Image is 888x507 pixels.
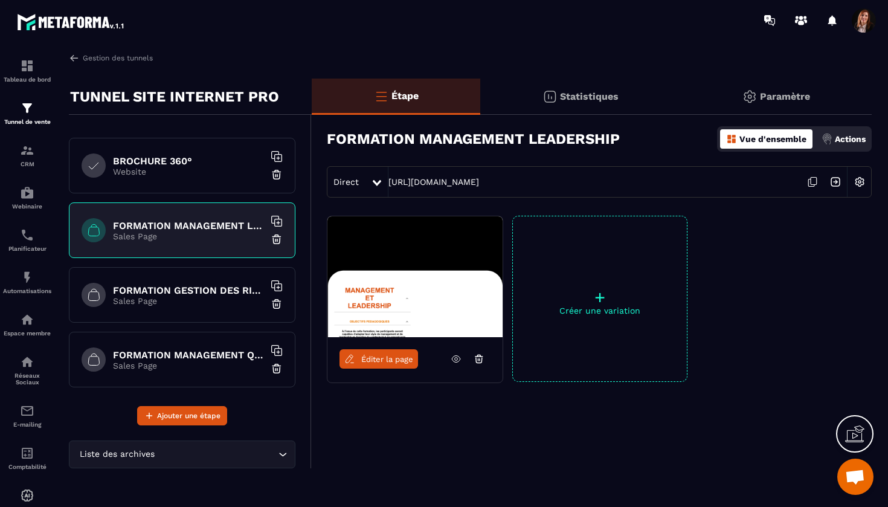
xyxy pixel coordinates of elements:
[3,463,51,470] p: Comptabilité
[361,355,413,364] span: Éditer la page
[113,349,264,361] h6: FORMATION MANAGEMENT QUALITE ET RISQUES EN ESSMS
[513,306,687,315] p: Créer une variation
[3,372,51,386] p: Réseaux Sociaux
[3,76,51,83] p: Tableau de bord
[848,170,871,193] img: setting-w.858f3a88.svg
[739,134,806,144] p: Vue d'ensemble
[3,134,51,176] a: formationformationCRM
[333,177,359,187] span: Direct
[3,50,51,92] a: formationformationTableau de bord
[20,228,34,242] img: scheduler
[20,404,34,418] img: email
[374,89,388,103] img: bars-o.4a397970.svg
[513,289,687,306] p: +
[3,288,51,294] p: Automatisations
[3,330,51,337] p: Espace membre
[391,90,419,102] p: Étape
[137,406,227,425] button: Ajouter une étape
[3,346,51,395] a: social-networksocial-networkRéseaux Sociaux
[3,118,51,125] p: Tunnel de vente
[77,448,157,461] span: Liste des archives
[742,89,757,104] img: setting-gr.5f69749f.svg
[837,459,874,495] a: Ouvrir le chat
[20,488,34,503] img: automations
[271,233,283,245] img: trash
[835,134,866,144] p: Actions
[69,441,295,468] div: Search for option
[3,421,51,428] p: E-mailing
[3,161,51,167] p: CRM
[760,91,810,102] p: Paramètre
[3,437,51,479] a: accountantaccountantComptabilité
[271,363,283,375] img: trash
[157,410,220,422] span: Ajouter une étape
[69,53,80,63] img: arrow
[113,285,264,296] h6: FORMATION GESTION DES RISQUES EN SANTE
[113,220,264,231] h6: FORMATION MANAGEMENT LEADERSHIP
[20,59,34,73] img: formation
[3,219,51,261] a: schedulerschedulerPlanificateur
[20,186,34,200] img: automations
[113,167,264,176] p: Website
[3,92,51,134] a: formationformationTunnel de vente
[3,245,51,252] p: Planificateur
[339,349,418,369] a: Éditer la page
[113,296,264,306] p: Sales Page
[822,134,832,144] img: actions.d6e523a2.png
[113,155,264,167] h6: BROCHURE 360°
[70,85,279,109] p: TUNNEL SITE INTERNET PRO
[20,143,34,158] img: formation
[3,303,51,346] a: automationsautomationsEspace membre
[157,448,275,461] input: Search for option
[3,395,51,437] a: emailemailE-mailing
[20,270,34,285] img: automations
[17,11,126,33] img: logo
[20,101,34,115] img: formation
[726,134,737,144] img: dashboard-orange.40269519.svg
[327,131,620,147] h3: FORMATION MANAGEMENT LEADERSHIP
[20,312,34,327] img: automations
[113,231,264,241] p: Sales Page
[20,355,34,369] img: social-network
[3,176,51,219] a: automationsautomationsWebinaire
[20,446,34,460] img: accountant
[824,170,847,193] img: arrow-next.bcc2205e.svg
[560,91,619,102] p: Statistiques
[271,169,283,181] img: trash
[69,53,153,63] a: Gestion des tunnels
[388,177,479,187] a: [URL][DOMAIN_NAME]
[113,361,264,370] p: Sales Page
[271,298,283,310] img: trash
[3,203,51,210] p: Webinaire
[3,261,51,303] a: automationsautomationsAutomatisations
[327,216,503,337] img: image
[542,89,557,104] img: stats.20deebd0.svg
